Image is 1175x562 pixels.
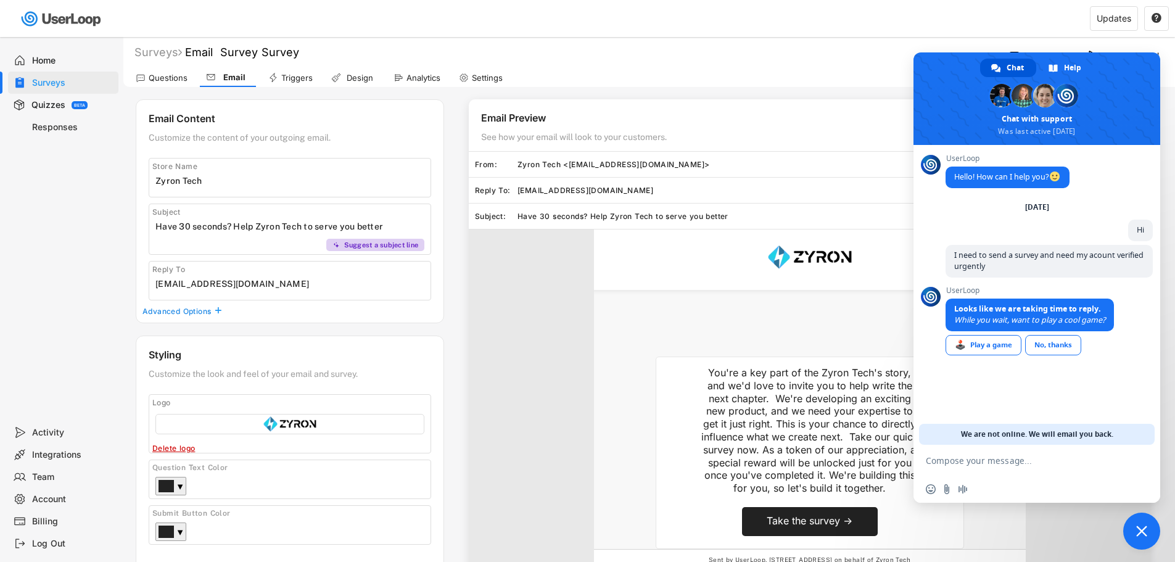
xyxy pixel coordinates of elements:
[152,162,331,171] div: Store Name
[1137,225,1144,235] span: Hi
[1025,51,1073,62] div: Languages
[149,132,431,149] div: Customize the content of your outgoing email.
[177,481,183,494] div: ▼
[406,73,440,83] div: Analytics
[1152,12,1161,23] text: 
[134,45,182,59] div: Surveys
[472,73,503,83] div: Settings
[955,340,966,350] span: 🕹️
[475,160,517,170] div: From:
[32,538,113,550] div: Log Out
[32,427,113,439] div: Activity
[215,307,221,315] text: 
[149,112,431,129] div: Email Content
[954,315,1105,325] span: While you wait, want to play a cool game?
[767,242,853,273] img: Zyron%20Logo.png
[958,484,968,494] span: Audio message
[946,335,1021,355] div: Play a game
[1007,59,1024,77] span: Chat
[946,286,1114,295] span: UserLoop
[74,103,85,107] div: BETA
[31,99,65,111] div: Quizzes
[1037,59,1094,77] div: Help
[152,265,331,275] div: Reply To
[149,368,431,385] div: Customize the look and feel of your email and survey.
[954,171,1061,182] span: Hello! How can I help you?
[142,307,213,316] div: Advanced Options
[219,72,250,83] div: Email
[152,444,331,453] div: Delete logo
[926,455,1121,466] textarea: Compose your message...
[475,186,517,196] div: Reply To:
[19,6,105,31] img: userloop-logo-01.svg
[481,112,546,128] div: Email Preview
[954,250,1144,271] span: I need to send a survey and need my acount verified urgently
[185,46,299,59] font: Email Survey Survey
[946,154,1070,163] span: UserLoop
[149,73,188,83] div: Questions
[1097,14,1131,23] div: Updates
[149,349,431,365] div: Styling
[332,242,340,248] img: MagicMajor%20%28Purple%29.svg
[1064,59,1081,77] span: Help
[1104,51,1166,62] div: Manual Send
[699,366,920,495] div: You're a key part of the Zyron Tech's story, and we'd love to invite you to help write the next c...
[481,131,670,148] div: See how your email will look to your customers.
[177,527,183,539] div: ▼
[961,424,1113,445] span: We are not online. We will email you back.
[475,212,517,221] div: Subject:
[1025,335,1081,355] div: No, thanks
[32,122,113,133] div: Responses
[152,463,434,473] div: Question Text Color
[517,186,1150,196] div: [EMAIL_ADDRESS][DOMAIN_NAME]
[954,304,1101,314] span: Looks like we are taking time to reply.
[767,514,852,527] div: Take the survey →
[281,73,313,83] div: Triggers
[980,59,1036,77] div: Chat
[32,494,113,505] div: Account
[942,484,952,494] span: Send a file
[32,77,113,89] div: Surveys
[152,509,434,519] div: Submit Button Color
[32,449,113,461] div: Integrations
[517,212,1150,221] div: Have 30 seconds? Help Zyron Tech to serve you better
[1123,513,1160,550] div: Close chat
[926,484,936,494] span: Insert an emoji
[344,73,375,83] div: Design
[152,207,431,217] div: Subject
[32,55,113,67] div: Home
[1008,50,1021,63] img: Language%20Icon.svg
[344,241,419,249] div: Suggest a subject line
[213,307,223,315] button: 
[152,398,431,408] div: Logo
[517,160,1136,170] div: Zyron Tech <[EMAIL_ADDRESS][DOMAIN_NAME]>
[1025,204,1049,211] div: [DATE]
[32,471,113,483] div: Team
[1151,13,1162,24] button: 
[32,516,113,527] div: Billing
